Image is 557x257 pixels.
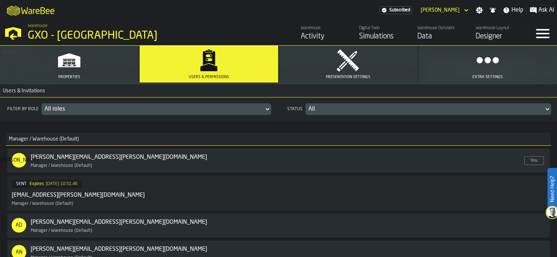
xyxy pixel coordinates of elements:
span: Presentation Settings [326,75,370,80]
div: Activity [301,31,347,42]
a: [PERSON_NAME][EMAIL_ADDRESS][PERSON_NAME][DOMAIN_NAME] [31,245,207,254]
label: button-toggle-Settings [473,7,486,14]
a: link-to-/wh/i/ae0cd702-8cb1-4091-b3be-0aee77957c79/settings/billing [379,6,412,14]
div: Designer [476,31,522,42]
div: [EMAIL_ADDRESS][PERSON_NAME][DOMAIN_NAME] [12,191,145,200]
div: Warehouse Datasets [417,26,464,31]
div: Filter by roleDropdownMenuValue-all [6,103,271,115]
div: Manager / Warehouse (Default) [31,163,230,168]
span: Expires [30,181,44,187]
a: link-to-/wh/i/ae0cd702-8cb1-4091-b3be-0aee77957c79/designer [470,22,528,45]
span: Manager / Warehouse (Default) [12,201,73,206]
div: DropdownMenuValue-all [44,105,261,114]
div: Simulations [359,31,405,42]
div: Status [286,107,304,112]
div: DropdownMenuValue-Jack Collinson [418,6,470,15]
span: Extra Settings [472,75,503,80]
div: DropdownMenuValue-all [308,105,541,114]
div: GXO - [GEOGRAPHIC_DATA] [28,29,225,42]
a: link-to-/wh/i/ae0cd702-8cb1-4091-b3be-0aee77957c79/feed/ [295,22,353,45]
div: [PERSON_NAME] [12,153,26,168]
div: AD [12,218,26,233]
h3: title-section-Manager / Warehouse (Default) [6,133,551,146]
a: [PERSON_NAME][EMAIL_ADDRESS][PERSON_NAME][DOMAIN_NAME] [31,153,207,162]
div: Manager / Warehouse (Default) [31,228,230,233]
span: Warehouse [28,23,47,28]
span: You [524,156,544,165]
div: Warehouse [301,26,347,31]
div: Menu Subscription [379,6,412,14]
div: Data [417,31,464,42]
a: [PERSON_NAME][EMAIL_ADDRESS][PERSON_NAME][DOMAIN_NAME] [31,218,207,227]
div: Updated: N/A Created: 26/08/2025, 11:16:38 [46,181,78,187]
div: Filter by role [6,107,40,112]
a: link-to-/wh/i/ae0cd702-8cb1-4091-b3be-0aee77957c79/data [411,22,470,45]
label: button-toggle-Menu [528,22,557,45]
a: link-to-/wh/i/ae0cd702-8cb1-4091-b3be-0aee77957c79/simulations [353,22,411,45]
span: Ask AI [538,6,554,15]
div: StatusDropdownMenuValue-all [286,103,551,115]
label: button-toggle-Ask AI [527,6,557,15]
label: button-toggle-Help [500,6,526,15]
label: Need Help? [548,169,556,210]
span: SENT [16,181,27,187]
label: button-toggle-Notifications [486,7,499,14]
span: Users & Permissions [189,75,229,80]
div: DropdownMenuValue-Jack Collinson [421,7,460,13]
span: Help [511,6,523,15]
span: Manager / Warehouse (Default) [6,136,79,142]
div: Digital Twin [359,26,405,31]
span: Properties [58,75,80,80]
span: Subscribed [389,8,410,13]
div: Warehouse Layout [476,26,522,31]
